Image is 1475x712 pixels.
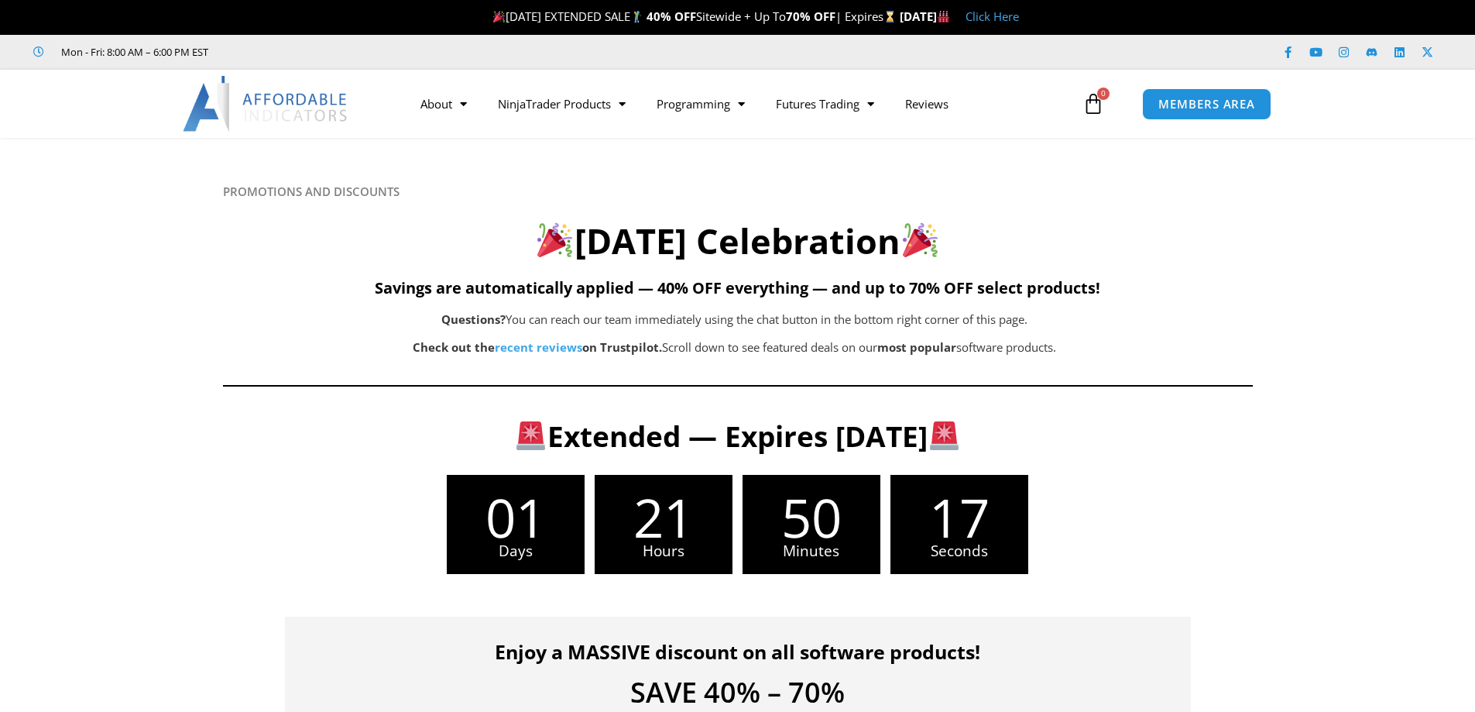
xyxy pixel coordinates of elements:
img: 🎉 [493,11,505,22]
span: 0 [1097,88,1110,100]
img: 🎉 [537,222,572,257]
img: 🚨 [516,421,545,450]
strong: 70% OFF [786,9,835,24]
img: 🎉 [903,222,938,257]
span: [DATE] EXTENDED SALE Sitewide + Up To | Expires [489,9,900,24]
a: Futures Trading [760,86,890,122]
a: Click Here [966,9,1019,24]
nav: Menu [405,86,1079,122]
a: About [405,86,482,122]
a: MEMBERS AREA [1142,88,1271,120]
img: 🏭 [938,11,949,22]
span: 17 [890,490,1028,544]
strong: Check out the on Trustpilot. [413,339,662,355]
a: Programming [641,86,760,122]
a: recent reviews [495,339,582,355]
p: Scroll down to see featured deals on our software products. [300,337,1169,359]
h6: PROMOTIONS AND DISCOUNTS [223,184,1253,199]
strong: 40% OFF [647,9,696,24]
p: You can reach our team immediately using the chat button in the bottom right corner of this page. [300,309,1169,331]
span: 01 [447,490,585,544]
strong: [DATE] [900,9,950,24]
img: 🏌️‍♂️ [631,11,643,22]
span: Mon - Fri: 8:00 AM – 6:00 PM EST [57,43,208,61]
span: Minutes [743,544,880,559]
img: 🚨 [930,421,959,450]
span: 50 [743,490,880,544]
b: most popular [877,339,956,355]
a: Reviews [890,86,964,122]
span: MEMBERS AREA [1158,98,1255,110]
span: Seconds [890,544,1028,559]
h2: [DATE] Celebration [223,218,1253,264]
b: Questions? [441,311,506,327]
h4: SAVE 40% – 70% [308,679,1168,707]
h4: Enjoy a MASSIVE discount on all software products! [308,640,1168,663]
h5: Savings are automatically applied — 40% OFF everything — and up to 70% OFF select products! [223,279,1253,298]
h3: Extended — Expires [DATE] [304,418,1171,455]
a: NinjaTrader Products [482,86,641,122]
span: Days [447,544,585,559]
iframe: Customer reviews powered by Trustpilot [230,44,462,60]
span: Hours [595,544,732,559]
span: 21 [595,490,732,544]
img: LogoAI | Affordable Indicators – NinjaTrader [183,76,349,132]
img: ⌛ [884,11,896,22]
a: 0 [1059,81,1127,126]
